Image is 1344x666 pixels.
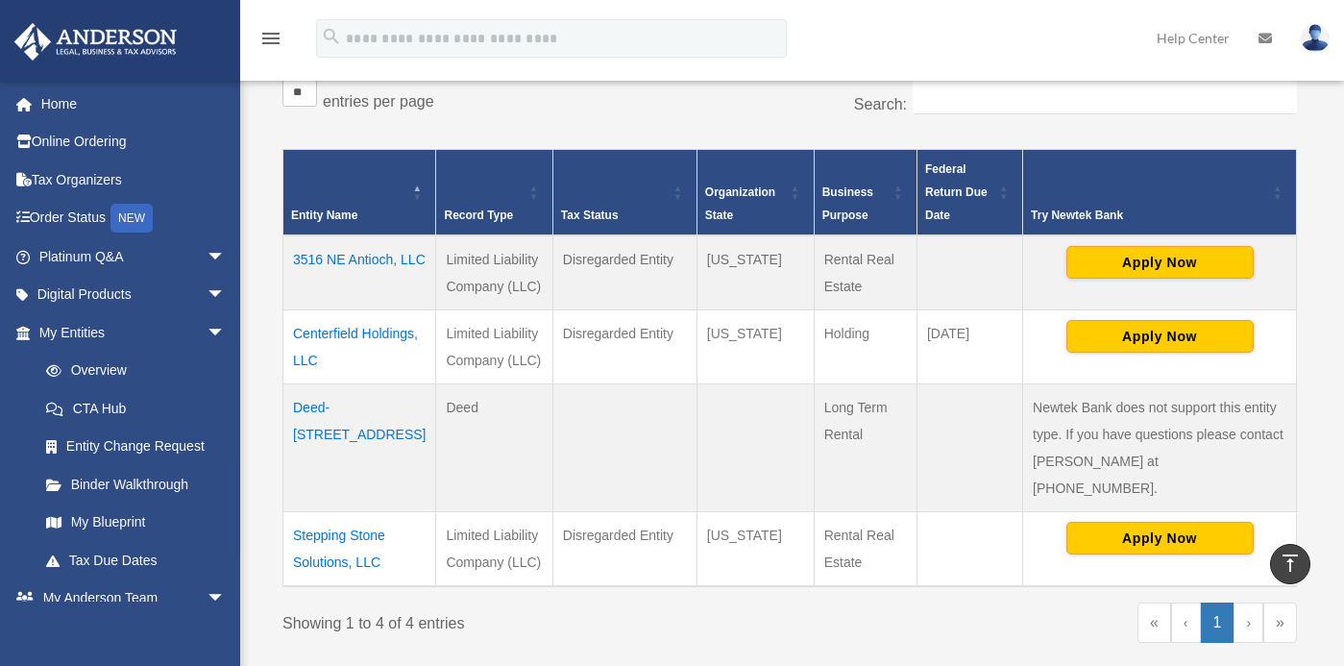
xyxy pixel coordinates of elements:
i: vertical_align_top [1279,552,1302,575]
th: Tax Status: Activate to sort [552,149,696,235]
a: Online Ordering [13,123,255,161]
th: Try Newtek Bank : Activate to sort [1023,149,1297,235]
img: Anderson Advisors Platinum Portal [9,23,183,61]
td: Centerfield Holdings, LLC [283,309,436,383]
a: Tax Due Dates [27,541,245,580]
label: Search: [854,96,907,112]
td: Disregarded Entity [552,235,696,310]
button: Apply Now [1066,522,1254,555]
a: menu [259,34,282,50]
span: Business Purpose [822,185,873,222]
a: Overview [27,352,235,390]
td: Disregarded Entity [552,511,696,586]
td: Disregarded Entity [552,309,696,383]
td: Newtek Bank does not support this entity type. If you have questions please contact [PERSON_NAME]... [1023,383,1297,511]
span: arrow_drop_down [207,237,245,277]
span: Entity Name [291,209,357,222]
div: NEW [110,204,153,233]
th: Record Type: Activate to sort [436,149,552,235]
a: Binder Walkthrough [27,465,245,504]
td: Rental Real Estate [814,511,916,586]
span: Federal Return Due Date [925,162,988,222]
td: Deed- [STREET_ADDRESS] [283,383,436,511]
td: Rental Real Estate [814,235,916,310]
a: vertical_align_top [1270,544,1310,584]
td: Limited Liability Company (LLC) [436,511,552,586]
button: Apply Now [1066,246,1254,279]
td: Deed [436,383,552,511]
th: Entity Name: Activate to invert sorting [283,149,436,235]
td: [US_STATE] [696,309,814,383]
a: My Anderson Teamarrow_drop_down [13,580,255,618]
a: My Entitiesarrow_drop_down [13,313,245,352]
td: [US_STATE] [696,235,814,310]
td: [US_STATE] [696,511,814,586]
div: Showing 1 to 4 of 4 entries [282,603,775,637]
td: Holding [814,309,916,383]
a: My Blueprint [27,504,245,542]
th: Organization State: Activate to sort [696,149,814,235]
div: Try Newtek Bank [1031,204,1267,227]
a: Order StatusNEW [13,199,255,238]
a: First [1137,603,1171,643]
i: search [321,26,342,47]
a: Home [13,85,255,123]
span: arrow_drop_down [207,580,245,619]
td: Stepping Stone Solutions, LLC [283,511,436,586]
td: Limited Liability Company (LLC) [436,235,552,310]
th: Federal Return Due Date: Activate to sort [916,149,1022,235]
img: User Pic [1301,24,1330,52]
span: Organization State [705,185,775,222]
a: Tax Organizers [13,160,255,199]
a: Platinum Q&Aarrow_drop_down [13,237,255,276]
a: Digital Productsarrow_drop_down [13,276,255,314]
span: arrow_drop_down [207,276,245,315]
td: [DATE] [916,309,1022,383]
button: Apply Now [1066,320,1254,353]
th: Business Purpose: Activate to sort [814,149,916,235]
a: CTA Hub [27,389,245,428]
td: Limited Liability Company (LLC) [436,309,552,383]
td: Long Term Rental [814,383,916,511]
span: arrow_drop_down [207,313,245,353]
td: 3516 NE Antioch, LLC [283,235,436,310]
span: Tax Status [561,209,619,222]
i: menu [259,27,282,50]
a: Entity Change Request [27,428,245,466]
span: Record Type [444,209,513,222]
label: entries per page [323,93,434,110]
